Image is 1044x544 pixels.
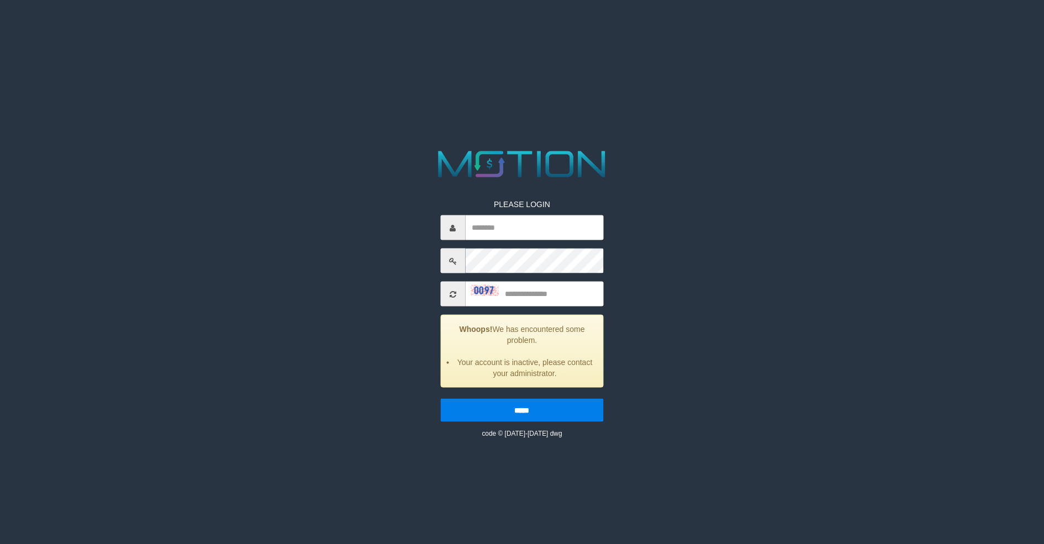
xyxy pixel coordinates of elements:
[431,146,614,182] img: MOTION_logo.png
[471,285,498,296] img: captcha
[440,315,603,388] div: We has encountered some problem.
[455,357,594,379] li: Your account is inactive, please contact your administrator.
[460,325,493,334] strong: Whoops!
[482,430,562,437] small: code © [DATE]-[DATE] dwg
[440,199,603,210] p: PLEASE LOGIN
